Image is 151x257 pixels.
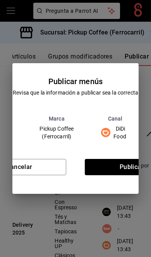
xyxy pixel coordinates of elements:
[25,122,89,143] td: Pickup Coffee (Ferrocarril)
[89,116,142,122] th: Canal
[101,125,129,140] div: DiDi Food
[25,116,89,122] th: Marca
[48,76,103,87] div: Publicar menús
[13,89,138,97] div: Revisa que la información a publicar sea la correcta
